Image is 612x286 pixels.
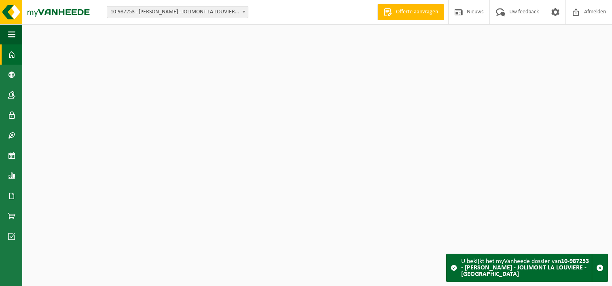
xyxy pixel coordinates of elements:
span: Offerte aanvragen [394,8,440,16]
span: 10-987253 - CHU HELORA - JOLIMONT LA LOUVIERE - LA LOUVIÈRE [107,6,248,18]
strong: 10-987253 - [PERSON_NAME] - JOLIMONT LA LOUVIERE - [GEOGRAPHIC_DATA] [461,258,589,278]
div: U bekijkt het myVanheede dossier van [461,254,592,282]
a: Offerte aanvragen [377,4,444,20]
